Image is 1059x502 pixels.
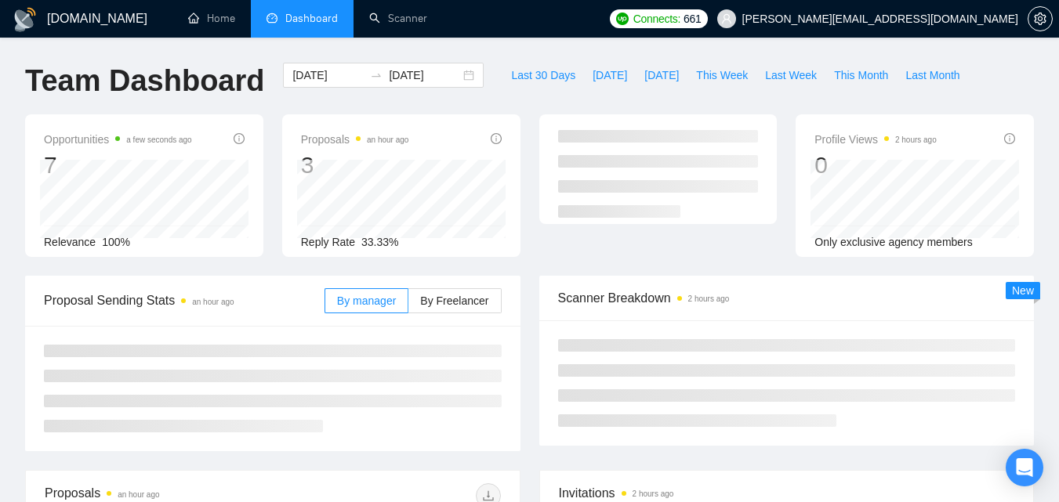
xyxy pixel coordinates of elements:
input: End date [389,67,460,84]
a: searchScanner [369,12,427,25]
span: Proposal Sending Stats [44,291,325,310]
button: This Month [825,63,897,88]
span: By Freelancer [420,294,488,307]
span: This Week [696,67,748,84]
time: a few seconds ago [126,135,191,144]
div: 0 [814,150,937,180]
span: Last Month [905,67,959,84]
span: info-circle [1004,133,1015,144]
button: Last Week [756,63,825,88]
img: logo [13,7,38,32]
span: [DATE] [644,67,679,84]
span: Relevance [44,236,96,248]
span: setting [1028,13,1052,25]
span: to [370,69,383,81]
time: 2 hours ago [688,294,730,303]
span: info-circle [491,133,502,144]
span: Proposals [301,130,409,149]
span: 100% [102,236,130,248]
span: Connects: [633,10,680,27]
button: Last 30 Days [502,63,584,88]
span: [DATE] [593,67,627,84]
span: Reply Rate [301,236,355,248]
div: 3 [301,150,409,180]
time: an hour ago [367,135,408,144]
h1: Team Dashboard [25,63,264,99]
button: Last Month [897,63,968,88]
span: user [721,13,732,24]
div: Open Intercom Messenger [1006,449,1043,486]
span: Last Week [765,67,817,84]
button: [DATE] [584,63,636,88]
button: [DATE] [636,63,687,88]
span: Scanner Breakdown [558,288,1016,308]
div: 7 [44,150,192,180]
span: info-circle [234,133,245,144]
span: swap-right [370,69,383,81]
time: an hour ago [192,298,234,306]
button: This Week [687,63,756,88]
span: By manager [337,294,396,307]
span: This Month [834,67,888,84]
span: Dashboard [285,12,338,25]
button: setting [1028,6,1053,31]
time: an hour ago [118,490,159,499]
span: 33.33% [361,236,398,248]
span: dashboard [267,13,277,23]
a: homeHome [188,12,235,25]
img: upwork-logo.png [616,13,629,25]
time: 2 hours ago [633,489,674,498]
span: Profile Views [814,130,937,149]
span: Last 30 Days [511,67,575,84]
time: 2 hours ago [895,135,937,144]
span: New [1012,284,1034,297]
span: 661 [684,10,701,27]
span: Opportunities [44,130,192,149]
input: Start date [292,67,364,84]
a: setting [1028,13,1053,25]
span: Only exclusive agency members [814,236,973,248]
